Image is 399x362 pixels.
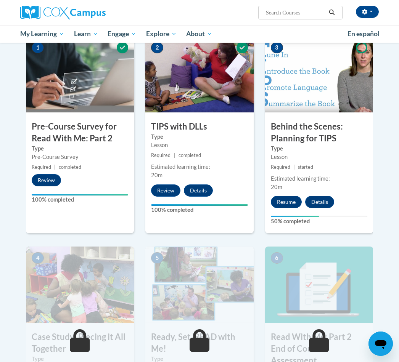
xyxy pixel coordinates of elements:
a: Engage [103,25,141,43]
div: Your progress [32,194,128,195]
span: Explore [146,29,177,38]
h3: TIPS with DLLs [145,121,253,133]
span: completed [59,164,81,170]
span: | [293,164,295,170]
span: Learn [74,29,98,38]
div: Lesson [151,141,248,149]
img: Course Image [145,36,253,112]
img: Course Image [145,247,253,323]
a: About [182,25,217,43]
button: Review [32,174,61,186]
button: Search [326,8,338,17]
span: Required [271,164,290,170]
a: En español [343,26,385,42]
span: Required [32,164,51,170]
img: Cox Campus [20,6,106,19]
img: Course Image [265,247,373,323]
h3: Ready, Set, READ with Me! [145,331,253,355]
span: Engage [108,29,136,38]
img: Course Image [26,247,134,323]
label: Type [151,133,248,141]
h3: Case Study: Piecing it All Together [26,331,134,355]
h3: Pre-Course Survey for Read With Me: Part 2 [26,121,134,144]
span: Required [151,152,171,158]
img: Course Image [26,36,134,112]
span: 6 [271,252,283,264]
a: Learn [69,25,103,43]
span: 4 [32,252,44,264]
button: Review [151,184,180,197]
label: Type [32,144,128,153]
span: 20m [271,184,282,190]
div: Main menu [14,25,385,43]
div: Your progress [151,204,248,206]
img: Course Image [265,36,373,112]
a: My Learning [15,25,69,43]
div: Lesson [271,153,367,161]
a: Explore [141,25,182,43]
button: Account Settings [356,6,379,18]
iframe: Button to launch messaging window [368,332,393,356]
span: 1 [32,42,44,53]
span: 5 [151,252,163,264]
div: Estimated learning time: [151,163,248,171]
span: | [174,152,175,158]
span: | [54,164,56,170]
div: Your progress [271,216,319,217]
h3: Behind the Scenes: Planning for TIPS [265,121,373,144]
span: 2 [151,42,163,53]
span: En español [348,30,380,38]
label: 100% completed [32,195,128,204]
a: Cox Campus [20,6,132,19]
input: Search Courses [265,8,326,17]
span: My Learning [20,29,64,38]
div: Pre-Course Survey [32,153,128,161]
button: Details [305,196,334,208]
label: Type [271,144,367,153]
span: completed [179,152,201,158]
label: 50% completed [271,217,367,226]
span: About [186,29,212,38]
span: 3 [271,42,283,53]
span: started [298,164,313,170]
button: Resume [271,196,302,208]
button: Details [184,184,213,197]
span: 20m [151,172,162,178]
label: 100% completed [151,206,248,214]
div: Estimated learning time: [271,175,367,183]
